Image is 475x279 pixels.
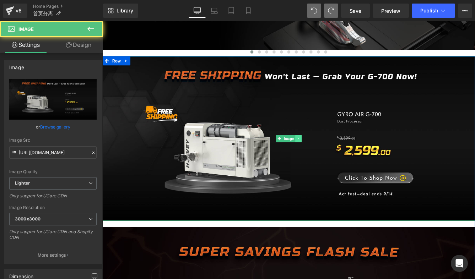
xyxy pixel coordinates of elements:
b: 3000x3000 [15,216,41,221]
a: Home Pages [33,4,103,9]
div: Open Intercom Messenger [451,255,468,272]
div: or [9,123,97,131]
button: More [458,4,472,18]
span: Preview [381,7,400,15]
a: Expand / Collapse [222,131,230,140]
a: Design [53,37,104,53]
button: More settings [4,247,102,263]
div: Image Resolution [9,205,97,210]
a: Expand / Collapse [23,40,32,51]
button: Publish [412,4,455,18]
a: Desktop [189,4,206,18]
span: Library [117,7,133,14]
div: Image Src [9,138,97,143]
input: Link [9,146,97,159]
div: v6 [14,6,23,15]
a: Tablet [223,4,240,18]
span: Save [350,7,361,15]
span: Publish [420,8,438,13]
a: Mobile [240,4,257,18]
span: Image [207,131,222,140]
a: Browse gallery [40,121,70,133]
a: New Library [103,4,138,18]
a: v6 [3,4,27,18]
div: Only support for UCare CDN [9,193,97,203]
a: Preview [373,4,409,18]
span: Row [9,40,23,51]
b: Lighter [15,180,30,186]
div: Only support for UCare CDN and Shopify CDN [9,229,97,245]
span: Image [18,26,34,32]
button: Undo [307,4,321,18]
p: More settings [38,252,66,258]
div: Image Quality [9,169,97,174]
div: Image [9,60,24,70]
button: Redo [324,4,338,18]
a: Laptop [206,4,223,18]
span: 首页分离 [33,11,53,16]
